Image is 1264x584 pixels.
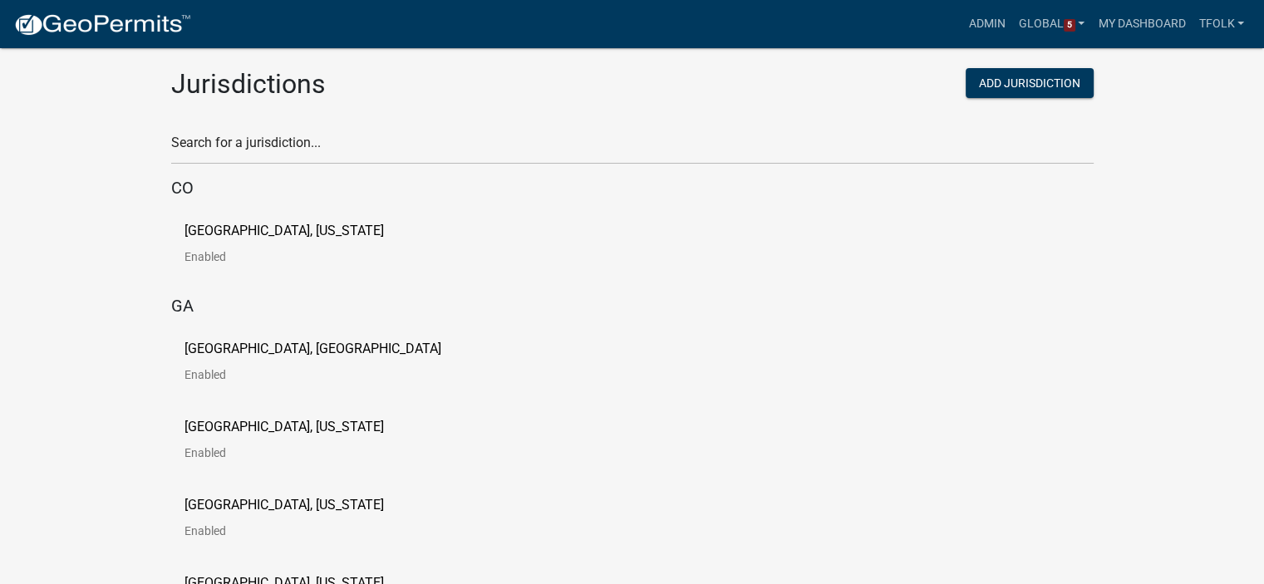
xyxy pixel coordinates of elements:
p: Enabled [184,525,411,537]
a: tfolk [1192,8,1251,40]
p: [GEOGRAPHIC_DATA], [US_STATE] [184,498,384,512]
h5: GA [171,296,1094,316]
p: [GEOGRAPHIC_DATA], [US_STATE] [184,420,384,434]
p: Enabled [184,251,411,263]
p: [GEOGRAPHIC_DATA], [US_STATE] [184,224,384,238]
a: [GEOGRAPHIC_DATA], [US_STATE]Enabled [184,420,411,472]
h2: Jurisdictions [171,68,620,100]
span: 5 [1064,19,1075,32]
p: [GEOGRAPHIC_DATA], [GEOGRAPHIC_DATA] [184,342,441,356]
p: Enabled [184,369,468,380]
a: [GEOGRAPHIC_DATA], [GEOGRAPHIC_DATA]Enabled [184,342,468,394]
h5: CO [171,178,1094,198]
a: [GEOGRAPHIC_DATA], [US_STATE]Enabled [184,224,411,276]
p: Enabled [184,447,411,459]
button: Add Jurisdiction [966,68,1094,98]
a: Global5 [1012,8,1092,40]
a: [GEOGRAPHIC_DATA], [US_STATE]Enabled [184,498,411,550]
a: Admin [962,8,1012,40]
a: My Dashboard [1091,8,1192,40]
